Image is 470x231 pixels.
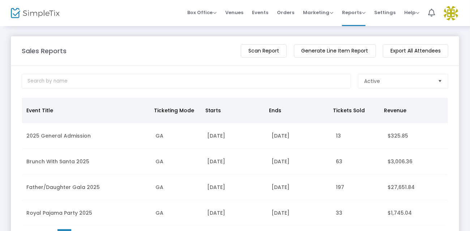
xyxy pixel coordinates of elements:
span: Venues [225,3,243,22]
button: Select [435,74,445,88]
input: Search by name [22,74,351,89]
td: [DATE] [267,200,332,226]
td: Royal Pajama Party 2025 [22,200,151,226]
span: Reports [342,9,366,16]
td: 13 [332,123,384,149]
td: GA [151,149,203,175]
td: [DATE] [267,175,332,200]
td: 33 [332,200,384,226]
td: [DATE] [267,123,332,149]
span: Settings [374,3,396,22]
td: 63 [332,149,384,175]
td: [DATE] [203,175,267,200]
th: Ticketing Mode [150,98,201,123]
span: Revenue [384,107,406,114]
span: Box Office [187,9,217,16]
th: Tickets Sold [329,98,380,123]
td: GA [151,175,203,200]
td: Father/Daughter Gala 2025 [22,175,151,200]
td: $325.85 [384,123,448,149]
td: [DATE] [267,149,332,175]
span: Help [404,9,419,16]
td: GA [151,123,203,149]
m-button: Generate Line Item Report [294,44,376,58]
span: Marketing [303,9,333,16]
td: 197 [332,175,384,200]
td: $27,651.84 [384,175,448,200]
m-panel-title: Sales Reports [22,46,67,56]
td: $3,006.36 [384,149,448,175]
td: [DATE] [203,123,267,149]
td: [DATE] [203,149,267,175]
span: Active [364,77,380,85]
td: 2025 General Admission [22,123,151,149]
th: Event Title [22,98,150,123]
td: GA [151,200,203,226]
td: [DATE] [203,200,267,226]
th: Starts [201,98,265,123]
th: Ends [265,98,329,123]
span: Orders [277,3,294,22]
td: $1,745.04 [384,200,448,226]
m-button: Export All Attendees [383,44,448,58]
td: Brunch With Santa 2025 [22,149,151,175]
div: Data table [22,98,448,226]
span: Events [252,3,268,22]
m-button: Scan Report [241,44,287,58]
